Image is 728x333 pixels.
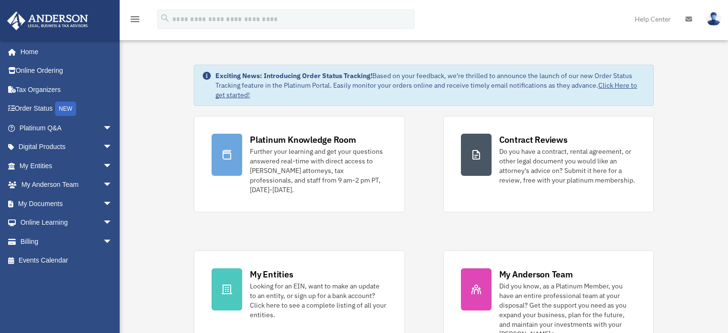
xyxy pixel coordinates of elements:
div: Based on your feedback, we're thrilled to announce the launch of our new Order Status Tracking fe... [215,71,646,100]
span: arrow_drop_down [103,118,122,138]
img: Anderson Advisors Platinum Portal [4,11,91,30]
div: My Anderson Team [499,268,573,280]
div: Platinum Knowledge Room [250,134,356,146]
a: Order StatusNEW [7,99,127,119]
a: Online Ordering [7,61,127,80]
a: Home [7,42,122,61]
span: arrow_drop_down [103,156,122,176]
i: search [160,13,170,23]
img: User Pic [706,12,721,26]
a: Billingarrow_drop_down [7,232,127,251]
a: Click Here to get started! [215,81,637,99]
div: Contract Reviews [499,134,568,146]
a: Events Calendar [7,251,127,270]
a: Platinum Q&Aarrow_drop_down [7,118,127,138]
a: Contract Reviews Do you have a contract, rental agreement, or other legal document you would like... [443,116,654,212]
div: Further your learning and get your questions answered real-time with direct access to [PERSON_NAM... [250,147,387,195]
div: Looking for an EIN, want to make an update to an entity, or sign up for a bank account? Click her... [250,281,387,320]
div: NEW [55,102,76,116]
a: Digital Productsarrow_drop_down [7,138,127,157]
span: arrow_drop_down [103,232,122,252]
a: Tax Organizers [7,80,127,99]
a: My Anderson Teamarrow_drop_down [7,175,127,195]
i: menu [129,13,141,25]
span: arrow_drop_down [103,138,122,157]
span: arrow_drop_down [103,194,122,214]
strong: Exciting News: Introducing Order Status Tracking! [215,71,372,80]
div: My Entities [250,268,293,280]
a: My Entitiesarrow_drop_down [7,156,127,175]
a: My Documentsarrow_drop_down [7,194,127,213]
span: arrow_drop_down [103,175,122,195]
span: arrow_drop_down [103,213,122,233]
a: Platinum Knowledge Room Further your learning and get your questions answered real-time with dire... [194,116,404,212]
div: Do you have a contract, rental agreement, or other legal document you would like an attorney's ad... [499,147,636,185]
a: Online Learningarrow_drop_down [7,213,127,232]
a: menu [129,17,141,25]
